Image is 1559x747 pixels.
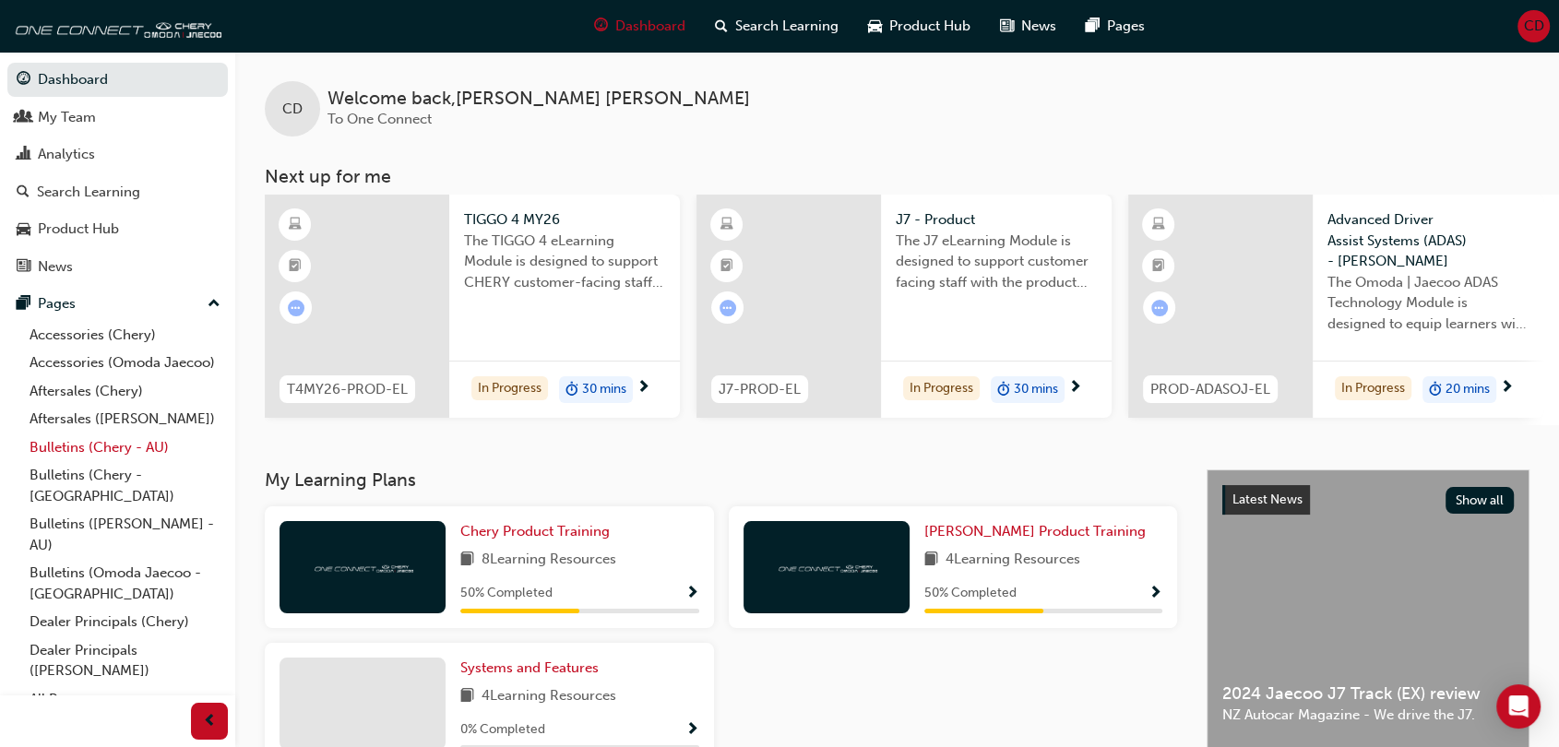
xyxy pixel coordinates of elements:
[1152,255,1165,279] span: booktick-icon
[17,147,30,163] span: chart-icon
[579,7,700,45] a: guage-iconDashboard
[1222,485,1514,515] a: Latest NewsShow all
[7,175,228,209] a: Search Learning
[460,659,599,676] span: Systems and Features
[460,521,617,542] a: Chery Product Training
[482,685,616,708] span: 4 Learning Resources
[312,558,413,575] img: oneconnect
[720,213,733,237] span: learningResourceType_ELEARNING-icon
[700,7,853,45] a: search-iconSearch Learning
[282,99,303,120] span: CD
[1446,379,1490,400] span: 20 mins
[17,72,30,89] span: guage-icon
[460,685,474,708] span: book-icon
[1148,582,1162,605] button: Show Progress
[22,608,228,636] a: Dealer Principals (Chery)
[924,523,1146,539] span: [PERSON_NAME] Product Training
[565,378,578,402] span: duration-icon
[1429,378,1442,402] span: duration-icon
[22,685,228,714] a: All Pages
[7,137,228,172] a: Analytics
[482,549,616,572] span: 8 Learning Resources
[327,89,750,110] span: Welcome back , [PERSON_NAME] [PERSON_NAME]
[460,523,610,539] span: Chery Product Training
[1000,15,1014,38] span: news-icon
[924,521,1153,542] a: [PERSON_NAME] Product Training
[460,719,545,741] span: 0 % Completed
[289,255,302,279] span: booktick-icon
[38,107,96,128] div: My Team
[22,349,228,377] a: Accessories (Omoda Jaecoo)
[594,15,608,38] span: guage-icon
[776,558,877,575] img: oneconnect
[853,7,985,45] a: car-iconProduct Hub
[22,636,228,685] a: Dealer Principals ([PERSON_NAME])
[1152,213,1165,237] span: learningResourceType_ELEARNING-icon
[22,377,228,406] a: Aftersales (Chery)
[896,209,1097,231] span: J7 - Product
[1151,300,1168,316] span: learningRecordVerb_ATTEMPT-icon
[289,213,302,237] span: learningResourceType_ELEARNING-icon
[38,293,76,314] div: Pages
[17,221,30,238] span: car-icon
[235,166,1559,187] h3: Next up for me
[464,209,665,231] span: TIGGO 4 MY26
[327,111,432,127] span: To One Connect
[1496,684,1541,729] div: Open Intercom Messenger
[288,300,304,316] span: learningRecordVerb_ATTEMPT-icon
[946,549,1080,572] span: 4 Learning Resources
[1524,16,1544,37] span: CD
[22,559,228,608] a: Bulletins (Omoda Jaecoo - [GEOGRAPHIC_DATA])
[1335,376,1411,401] div: In Progress
[203,710,217,733] span: prev-icon
[22,510,228,559] a: Bulletins ([PERSON_NAME] - AU)
[685,718,699,741] button: Show Progress
[1128,195,1543,418] a: PROD-ADASOJ-ELAdvanced Driver Assist Systems (ADAS) - [PERSON_NAME]The Omoda | Jaecoo ADAS Techno...
[460,549,474,572] span: book-icon
[868,15,882,38] span: car-icon
[1148,586,1162,602] span: Show Progress
[1517,10,1550,42] button: CD
[1150,379,1270,400] span: PROD-ADASOJ-EL
[38,219,119,240] div: Product Hub
[9,7,221,44] img: oneconnect
[1222,705,1514,726] span: NZ Autocar Magazine - We drive the J7.
[265,195,680,418] a: T4MY26-PROD-ELTIGGO 4 MY26The TIGGO 4 eLearning Module is designed to support CHERY customer-faci...
[7,101,228,135] a: My Team
[720,255,733,279] span: booktick-icon
[460,658,606,679] a: Systems and Features
[924,583,1017,604] span: 50 % Completed
[637,380,650,397] span: next-icon
[1500,380,1514,397] span: next-icon
[1222,683,1514,705] span: 2024 Jaecoo J7 Track (EX) review
[7,212,228,246] a: Product Hub
[1107,16,1145,37] span: Pages
[1086,15,1100,38] span: pages-icon
[22,321,228,350] a: Accessories (Chery)
[7,59,228,287] button: DashboardMy TeamAnalyticsSearch LearningProduct HubNews
[735,16,839,37] span: Search Learning
[615,16,685,37] span: Dashboard
[1446,487,1515,514] button: Show all
[7,287,228,321] button: Pages
[720,300,736,316] span: learningRecordVerb_ATTEMPT-icon
[685,722,699,739] span: Show Progress
[37,182,140,203] div: Search Learning
[38,144,95,165] div: Analytics
[1014,379,1058,400] span: 30 mins
[1327,209,1529,272] span: Advanced Driver Assist Systems (ADAS) - [PERSON_NAME]
[22,405,228,433] a: Aftersales ([PERSON_NAME])
[896,231,1097,293] span: The J7 eLearning Module is designed to support customer facing staff with the product and sales i...
[1021,16,1056,37] span: News
[38,256,73,278] div: News
[17,296,30,313] span: pages-icon
[685,586,699,602] span: Show Progress
[719,379,801,400] span: J7-PROD-EL
[17,110,30,126] span: people-icon
[1071,7,1160,45] a: pages-iconPages
[265,469,1177,491] h3: My Learning Plans
[1232,492,1303,507] span: Latest News
[7,63,228,97] a: Dashboard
